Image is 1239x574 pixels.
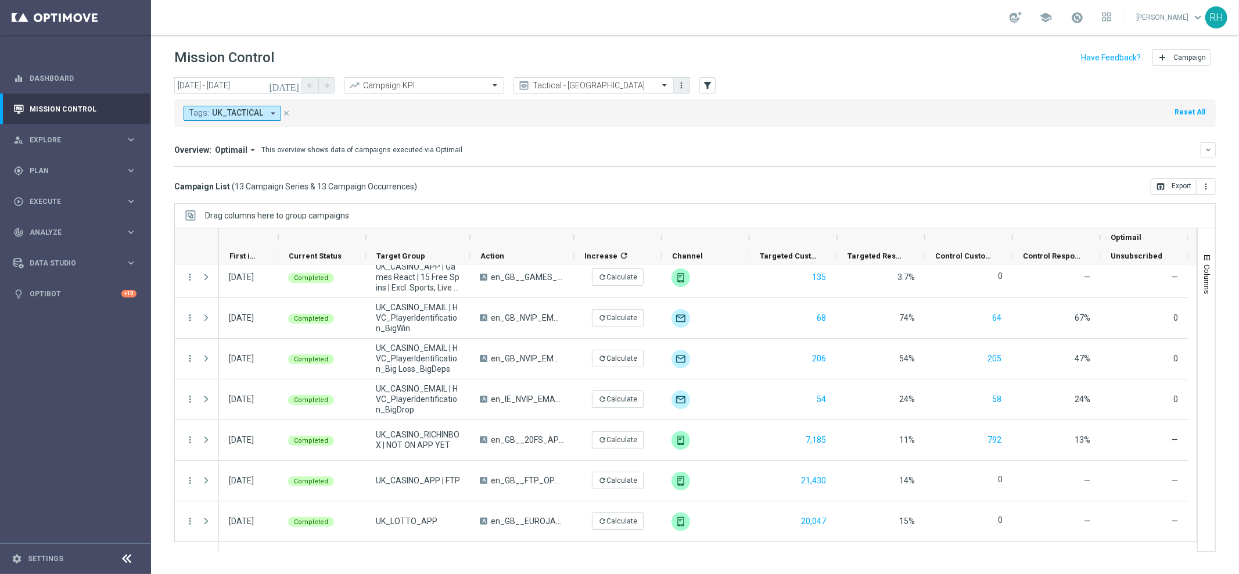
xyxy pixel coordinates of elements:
[13,105,137,114] div: Mission Control
[175,379,219,420] div: Press SPACE to select this row.
[288,272,334,283] colored-tag: Completed
[219,379,1188,420] div: Press SPACE to select this row.
[185,394,195,404] button: more_vert
[288,394,334,405] colored-tag: Completed
[175,298,219,339] div: Press SPACE to select this row.
[1201,142,1216,157] button: keyboard_arrow_down
[229,475,254,486] div: 19 Sep 2025, Friday
[229,313,254,323] div: 19 Sep 2025, Friday
[671,512,690,531] img: OptiMobile Push
[289,252,342,260] span: Current Status
[1075,354,1090,363] span: 47%
[671,472,690,490] div: OptiMobile Push
[30,229,125,236] span: Analyze
[1084,476,1090,485] span: —
[671,309,690,328] img: Optimail
[13,196,24,207] i: play_circle_outline
[269,80,300,91] i: [DATE]
[125,165,137,176] i: keyboard_arrow_right
[376,516,437,526] span: UK_LOTTO_APP
[174,49,274,66] h1: Mission Control
[935,252,993,260] span: Control Customers
[174,181,417,192] h3: Campaign List
[189,108,209,118] span: Tags:
[899,516,915,526] span: 15%
[800,514,827,529] button: 20,047
[185,435,195,445] i: more_vert
[1191,11,1204,24] span: keyboard_arrow_down
[288,353,334,364] colored-tag: Completed
[13,196,125,207] div: Execute
[306,81,314,89] i: arrow_back
[598,273,606,281] i: refresh
[598,476,606,485] i: refresh
[1084,272,1090,282] span: —
[998,474,1003,485] label: 0
[13,166,137,175] button: gps_fixed Plan keyboard_arrow_right
[592,350,644,367] button: refreshCalculate
[1084,516,1090,526] span: —
[592,309,644,327] button: refreshCalculate
[125,227,137,238] i: keyboard_arrow_right
[899,313,915,322] span: 74%
[811,270,827,285] button: 135
[184,106,281,121] button: Tags: UK_TACTICAL arrow_drop_down
[811,351,827,366] button: 206
[125,196,137,207] i: keyboard_arrow_right
[1204,146,1212,154] i: keyboard_arrow_down
[294,518,328,526] span: Completed
[491,516,564,526] span: en_GB__EUROJACKPOT_ALERT_190925__NVIP_APP_TAC_LT
[617,249,629,262] span: Calculate column
[13,197,137,206] button: play_circle_outline Execute keyboard_arrow_right
[185,475,195,486] button: more_vert
[185,353,195,364] i: more_vert
[619,251,629,260] i: refresh
[671,350,690,368] div: Optimail
[349,80,360,91] i: trending_up
[267,77,302,95] button: [DATE]
[30,260,125,267] span: Data Studio
[288,313,334,324] colored-tag: Completed
[235,181,414,192] span: 13 Campaign Series & 13 Campaign Occurrences
[219,257,1188,298] div: Press SPACE to select this row.
[211,145,261,155] button: Optimail arrow_drop_down
[13,289,24,299] i: lightbulb
[847,252,905,260] span: Targeted Response Rate
[598,314,606,322] i: refresh
[677,81,687,90] i: more_vert
[671,431,690,450] div: Embedded Messaging
[219,298,1188,339] div: Press SPACE to select this row.
[816,392,827,407] button: 54
[671,268,690,287] div: OptiMobile Push
[491,313,564,323] span: en_GB_NVIP_EMA_TAC_MIX_RB_HV_BW_50BONUS_2025_A
[13,74,137,83] button: equalizer Dashboard
[676,78,688,92] button: more_vert
[480,518,487,525] span: A
[247,145,258,155] i: arrow_drop_down
[175,257,219,298] div: Press SPACE to select this row.
[480,355,487,362] span: A
[491,353,564,364] span: en_GB_NVIP_EMA_TAC_MIX_RB_HV_BLBD_50BONUS_2025_B
[13,166,24,176] i: gps_fixed
[13,227,125,238] div: Analyze
[13,289,137,299] div: lightbulb Optibot +10
[598,395,606,403] i: refresh
[376,302,460,333] span: UK_CASINO_EMAIL | HVC_PlayerIdentification_BigWin
[1075,435,1090,444] span: 13%
[899,476,915,485] span: 14%
[261,145,462,155] div: This overview shows data of campaigns executed via Optimail
[1158,53,1167,62] i: add
[30,63,137,94] a: Dashboard
[13,94,137,124] div: Mission Control
[1151,178,1197,195] button: open_in_browser Export
[991,311,1003,325] button: 64
[282,109,290,117] i: close
[185,313,195,323] i: more_vert
[491,394,564,404] span: en_IE_NVIP_EMA_TAC_MIX_RB_HV_BD_50BONUS_2025_C
[480,477,487,484] span: A
[897,272,915,282] span: 3.7%
[584,252,617,260] span: Increase
[1172,435,1178,444] span: —
[13,228,137,237] div: track_changes Analyze keyboard_arrow_right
